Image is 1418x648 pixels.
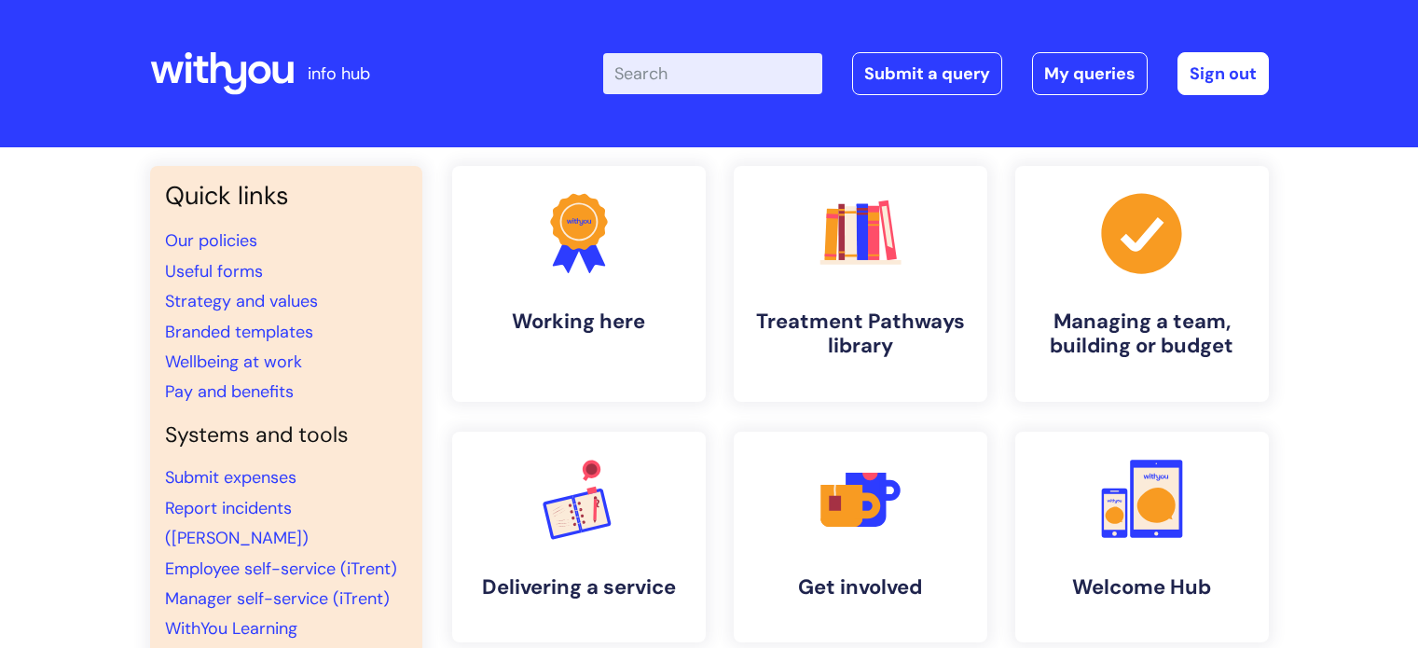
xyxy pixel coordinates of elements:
a: Branded templates [165,321,313,343]
a: Wellbeing at work [165,351,302,373]
a: Employee self-service (iTrent) [165,558,397,580]
a: Our policies [165,229,257,252]
a: Sign out [1177,52,1269,95]
a: Pay and benefits [165,380,294,403]
a: Report incidents ([PERSON_NAME]) [165,497,309,549]
h4: Welcome Hub [1030,575,1254,600]
a: Welcome Hub [1015,432,1269,642]
input: Search [603,53,822,94]
a: Strategy and values [165,290,318,312]
h3: Quick links [165,181,407,211]
a: Managing a team, building or budget [1015,166,1269,402]
h4: Working here [467,310,691,334]
a: Get involved [734,432,987,642]
a: My queries [1032,52,1148,95]
a: WithYou Learning [165,617,297,640]
h4: Get involved [749,575,972,600]
p: info hub [308,59,370,89]
h4: Treatment Pathways library [749,310,972,359]
a: Useful forms [165,260,263,283]
h4: Systems and tools [165,422,407,448]
a: Working here [452,166,706,402]
a: Delivering a service [452,432,706,642]
div: | - [603,52,1269,95]
a: Submit expenses [165,466,296,489]
h4: Delivering a service [467,575,691,600]
a: Treatment Pathways library [734,166,987,402]
a: Submit a query [852,52,1002,95]
a: Manager self-service (iTrent) [165,587,390,610]
h4: Managing a team, building or budget [1030,310,1254,359]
